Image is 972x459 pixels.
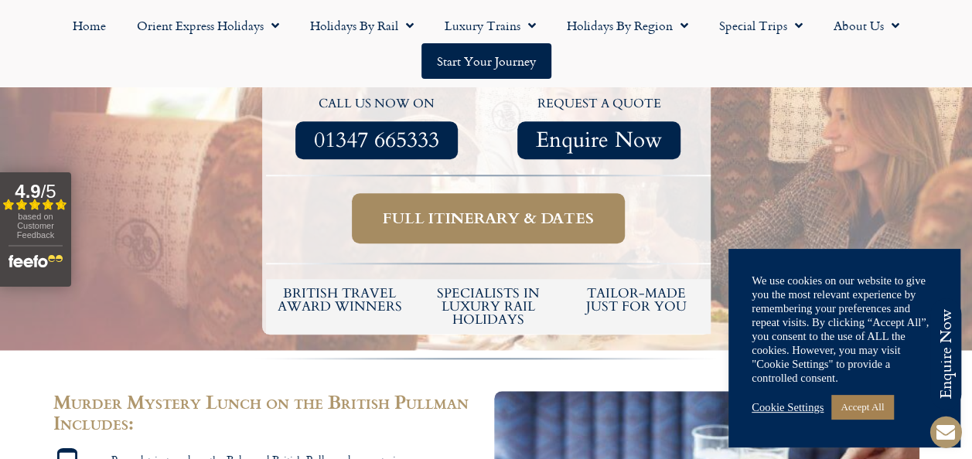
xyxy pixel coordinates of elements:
a: Accept All [831,395,893,419]
a: Special Trips [704,8,818,43]
h6: Specialists in luxury rail holidays [421,287,554,326]
a: About Us [818,8,915,43]
a: Holidays by Region [551,8,704,43]
a: Cookie Settings [752,400,824,414]
a: Full itinerary & dates [352,193,625,243]
h5: British Travel Award winners [274,287,407,313]
span: Enquire Now [536,131,662,150]
a: 01347 665333 [295,121,458,159]
nav: Menu [8,8,964,79]
h2: Murder Mystery Lunch on the British Pullman Includes: [53,391,479,433]
h5: tailor-made just for you [570,287,703,313]
a: Start your Journey [421,43,551,79]
span: 01347 665333 [314,131,439,150]
span: Full itinerary & dates [383,209,594,228]
a: Enquire Now [517,121,680,159]
div: We use cookies on our website to give you the most relevant experience by remembering your prefer... [752,274,937,385]
p: request a quote [496,94,703,114]
a: Holidays by Rail [295,8,429,43]
a: Orient Express Holidays [121,8,295,43]
a: Luxury Trains [429,8,551,43]
a: Home [57,8,121,43]
p: call us now on [274,94,481,114]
